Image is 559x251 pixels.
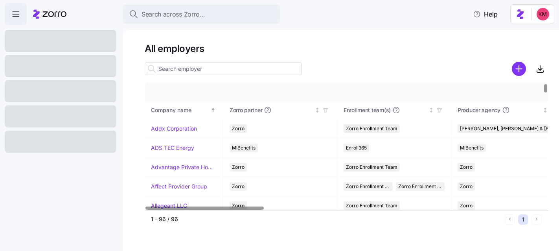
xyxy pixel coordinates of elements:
span: Zorro [460,201,473,210]
span: Zorro [460,163,473,172]
span: Zorro Enrollment Experts [398,182,443,191]
span: Zorro Enrollment Team [346,124,397,133]
th: Zorro partnerNot sorted [223,101,337,119]
span: Zorro Enrollment Team [346,182,390,191]
span: Zorro Enrollment Team [346,163,397,172]
span: Help [473,9,498,19]
span: Zorro partner [230,106,262,114]
div: Not sorted [428,107,434,113]
span: MiBenefits [460,144,484,152]
div: Company name [151,106,209,114]
button: 1 [518,214,528,225]
span: Zorro [232,163,245,172]
button: Previous page [505,214,515,225]
a: Affect Provider Group [151,183,207,190]
input: Search employer [145,63,302,75]
div: Sorted ascending [210,107,216,113]
span: Zorro [232,182,245,191]
img: 8fbd33f679504da1795a6676107ffb9e [537,8,549,20]
a: Allegeant LLC [151,202,187,210]
th: Company nameSorted ascending [145,101,223,119]
a: Addx Corporation [151,125,197,133]
span: Search across Zorro... [142,9,205,19]
div: 1 - 96 / 96 [151,215,502,223]
span: Enroll365 [346,144,367,152]
button: Search across Zorro... [123,5,280,24]
button: Next page [531,214,542,225]
span: Zorro [232,124,245,133]
span: Zorro [460,182,473,191]
svg: add icon [512,62,526,76]
div: Not sorted [314,107,320,113]
h1: All employers [145,42,548,55]
button: Help [467,6,504,22]
span: Zorro Enrollment Team [346,201,397,210]
span: Enrollment team(s) [344,106,391,114]
a: ADS TEC Energy [151,144,194,152]
a: Advantage Private Home Care [151,163,217,171]
span: Zorro [232,201,245,210]
span: MiBenefits [232,144,256,152]
span: Producer agency [458,106,500,114]
th: Enrollment team(s)Not sorted [337,101,451,119]
div: Not sorted [542,107,548,113]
